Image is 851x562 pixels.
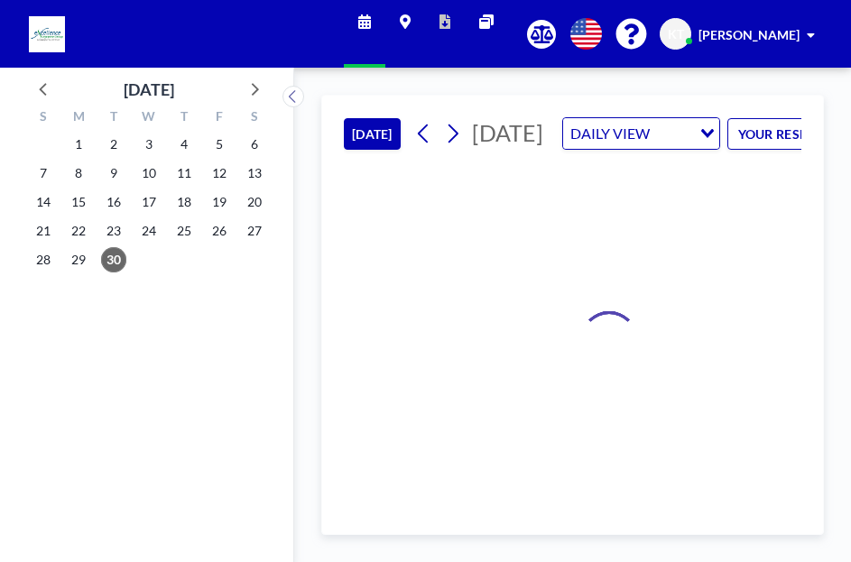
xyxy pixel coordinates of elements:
span: Sunday, September 21, 2025 [31,218,56,244]
span: Sunday, September 14, 2025 [31,189,56,215]
span: Wednesday, September 10, 2025 [136,161,162,186]
span: Monday, September 15, 2025 [66,189,91,215]
button: [DATE] [344,118,401,150]
span: Wednesday, September 3, 2025 [136,132,162,157]
span: Monday, September 29, 2025 [66,247,91,272]
span: Tuesday, September 23, 2025 [101,218,126,244]
span: Thursday, September 25, 2025 [171,218,197,244]
span: Friday, September 19, 2025 [207,189,232,215]
span: Tuesday, September 9, 2025 [101,161,126,186]
span: Sunday, September 7, 2025 [31,161,56,186]
span: Friday, September 5, 2025 [207,132,232,157]
img: organization-logo [29,16,65,52]
span: Monday, September 1, 2025 [66,132,91,157]
span: Tuesday, September 2, 2025 [101,132,126,157]
div: [DATE] [124,77,174,102]
span: Sunday, September 28, 2025 [31,247,56,272]
span: Saturday, September 13, 2025 [242,161,267,186]
span: Tuesday, September 30, 2025 [101,247,126,272]
span: Saturday, September 20, 2025 [242,189,267,215]
span: Tuesday, September 16, 2025 [101,189,126,215]
div: W [132,106,167,130]
span: DAILY VIEW [567,122,653,145]
span: Wednesday, September 17, 2025 [136,189,162,215]
div: M [61,106,97,130]
div: T [166,106,201,130]
div: Search for option [563,118,719,149]
span: Friday, September 26, 2025 [207,218,232,244]
div: S [26,106,61,130]
span: Monday, September 8, 2025 [66,161,91,186]
span: Wednesday, September 24, 2025 [136,218,162,244]
span: Thursday, September 4, 2025 [171,132,197,157]
span: Monday, September 22, 2025 [66,218,91,244]
input: Search for option [655,122,689,145]
span: Saturday, September 27, 2025 [242,218,267,244]
div: F [201,106,236,130]
span: KT [668,26,684,42]
span: Thursday, September 18, 2025 [171,189,197,215]
div: S [236,106,272,130]
span: [DATE] [472,119,543,146]
div: T [97,106,132,130]
span: Friday, September 12, 2025 [207,161,232,186]
span: Saturday, September 6, 2025 [242,132,267,157]
span: [PERSON_NAME] [698,27,800,42]
span: Thursday, September 11, 2025 [171,161,197,186]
